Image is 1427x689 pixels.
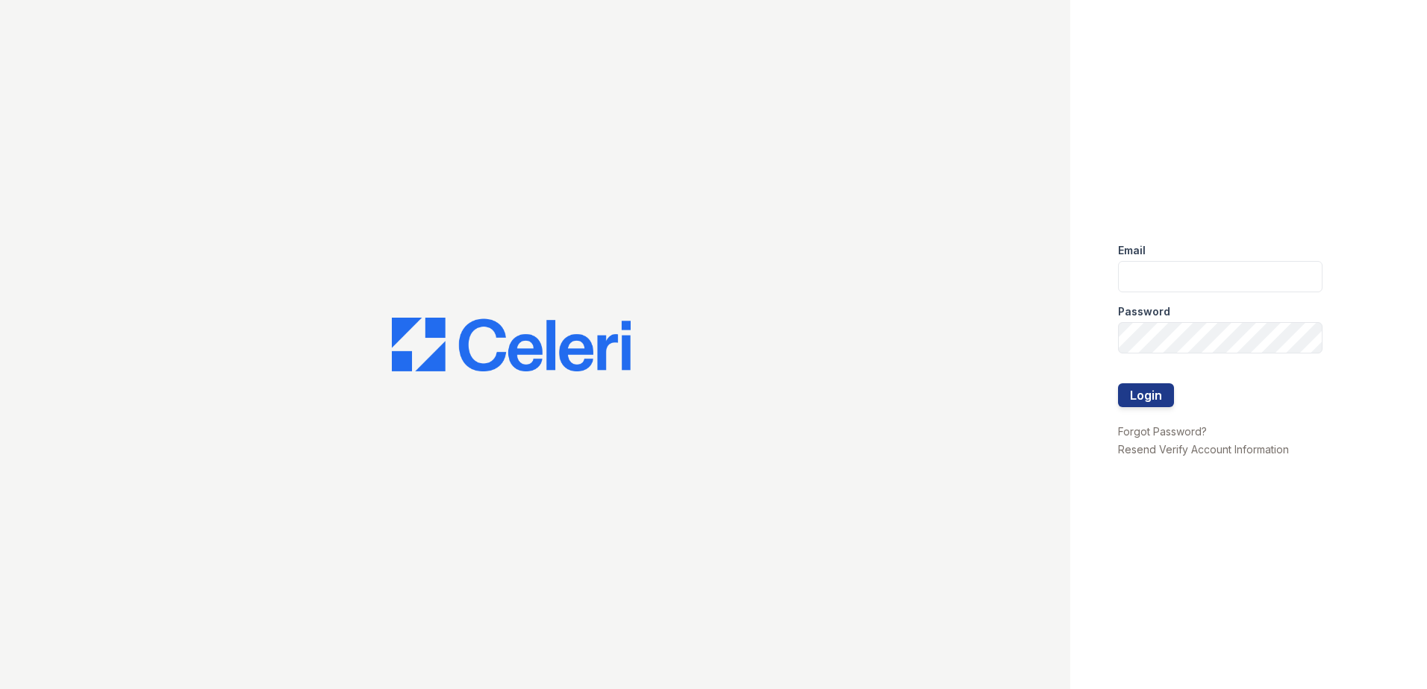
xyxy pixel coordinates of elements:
[1118,304,1170,319] label: Password
[1118,383,1174,407] button: Login
[1118,443,1289,456] a: Resend Verify Account Information
[1118,425,1207,438] a: Forgot Password?
[392,318,631,371] img: CE_Logo_Blue-a8612792a0a2168367f1c8372b55b34899dd931a85d93a1a3d3e32e68fde9ad4.png
[1118,243,1146,258] label: Email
